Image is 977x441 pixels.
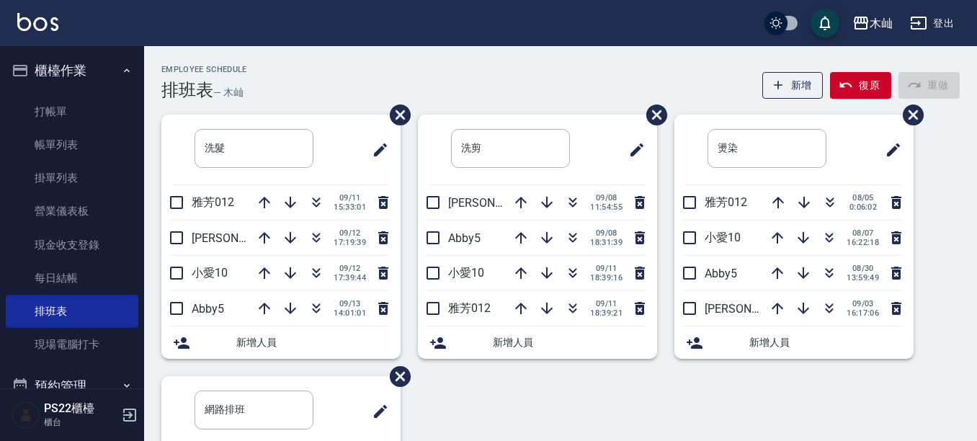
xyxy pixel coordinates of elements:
[44,416,117,429] p: 櫃台
[892,94,926,136] span: 刪除班表
[830,72,891,99] button: 復原
[590,264,623,273] span: 09/11
[44,401,117,416] h5: PS22櫃檯
[590,193,623,202] span: 09/08
[6,52,138,89] button: 櫃檯作業
[379,355,413,398] span: 刪除班表
[6,195,138,228] a: 營業儀表板
[749,335,902,350] span: 新增人員
[192,195,234,209] span: 雅芳012
[590,202,623,212] span: 11:54:55
[334,238,366,247] span: 17:19:39
[6,328,138,361] a: 現場電腦打卡
[334,264,366,273] span: 09/12
[161,65,247,74] h2: Employee Schedule
[334,273,366,282] span: 17:39:44
[363,133,389,167] span: 修改班表的標題
[6,95,138,128] a: 打帳單
[705,267,737,280] span: Abby5
[451,129,570,168] input: 排版標題
[620,133,646,167] span: 修改班表的標題
[195,391,313,429] input: 排版標題
[334,202,366,212] span: 15:33:01
[590,299,623,308] span: 09/11
[847,299,879,308] span: 09/03
[705,302,798,316] span: [PERSON_NAME]7
[379,94,413,136] span: 刪除班表
[590,308,623,318] span: 18:39:21
[334,228,366,238] span: 09/12
[847,202,879,212] span: 0:06:02
[847,308,879,318] span: 16:17:06
[904,10,960,37] button: 登出
[6,228,138,262] a: 現金收支登錄
[6,128,138,161] a: 帳單列表
[635,94,669,136] span: 刪除班表
[6,367,138,405] button: 預約管理
[195,129,313,168] input: 排版標題
[236,335,389,350] span: 新增人員
[418,326,657,359] div: 新增人員
[847,193,879,202] span: 08/05
[448,266,484,280] span: 小愛10
[192,231,285,245] span: [PERSON_NAME]7
[213,85,244,100] h6: — 木屾
[334,193,366,202] span: 09/11
[334,308,366,318] span: 14:01:01
[847,9,898,38] button: 木屾
[192,266,228,280] span: 小愛10
[448,231,481,245] span: Abby5
[6,161,138,195] a: 掛單列表
[6,262,138,295] a: 每日結帳
[590,273,623,282] span: 18:39:16
[674,326,914,359] div: 新增人員
[811,9,839,37] button: save
[334,299,366,308] span: 09/13
[705,195,747,209] span: 雅芳012
[847,228,879,238] span: 08/07
[12,401,40,429] img: Person
[847,264,879,273] span: 08/30
[161,326,401,359] div: 新增人員
[876,133,902,167] span: 修改班表的標題
[847,238,879,247] span: 16:22:18
[161,80,213,100] h3: 排班表
[363,394,389,429] span: 修改班表的標題
[6,295,138,328] a: 排班表
[870,14,893,32] div: 木屾
[17,13,58,31] img: Logo
[590,238,623,247] span: 18:31:39
[493,335,646,350] span: 新增人員
[448,196,541,210] span: [PERSON_NAME]7
[847,273,879,282] span: 13:59:49
[192,302,224,316] span: Abby5
[762,72,824,99] button: 新增
[448,301,491,315] span: 雅芳012
[708,129,826,168] input: 排版標題
[705,231,741,244] span: 小愛10
[590,228,623,238] span: 09/08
